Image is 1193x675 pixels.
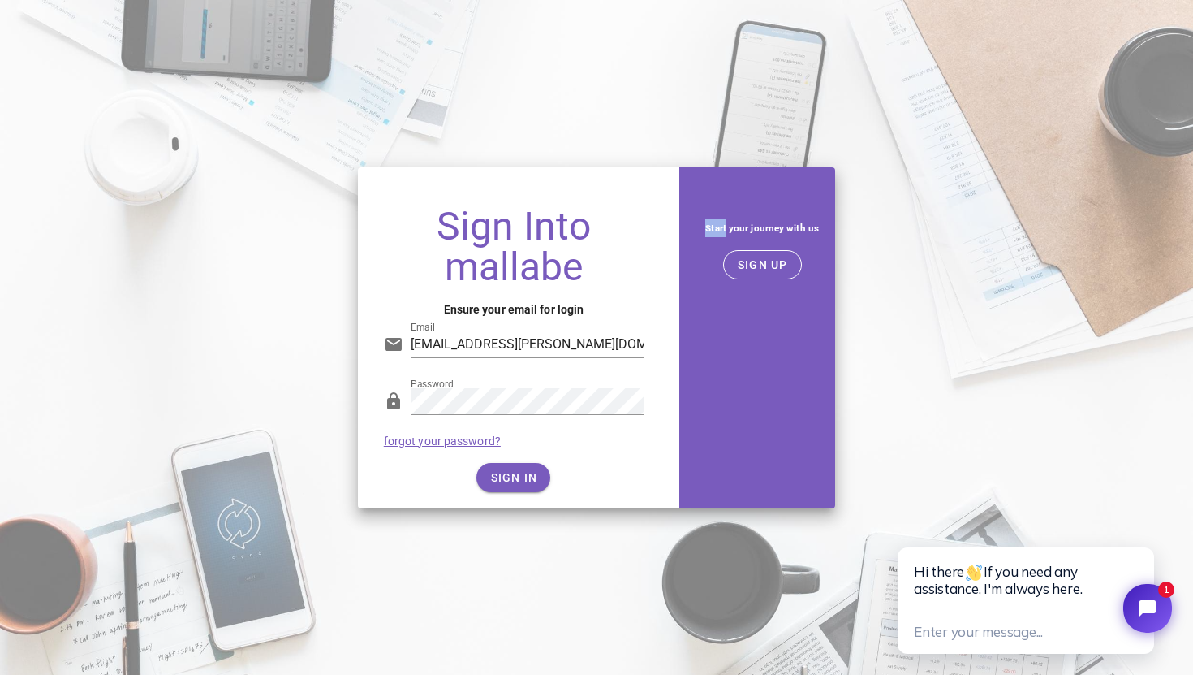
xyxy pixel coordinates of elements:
h4: Ensure your email for login [384,301,644,318]
h1: Sign Into mallabe [384,206,644,288]
label: Email [411,322,435,334]
button: SIGN IN [476,463,550,492]
a: forgot your password? [384,435,501,448]
span: SIGN IN [489,471,537,484]
iframe: Tidio Chat [881,495,1193,675]
button: SIGN UP [723,250,802,279]
label: Password [411,379,454,391]
h5: Start your journey with us [702,219,822,237]
span: SIGN UP [737,258,788,271]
